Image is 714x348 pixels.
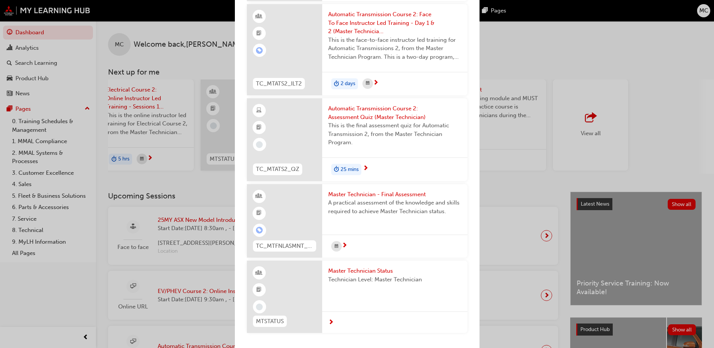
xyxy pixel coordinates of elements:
span: booktick-icon [256,208,262,218]
span: booktick-icon [256,29,262,38]
span: learningRecordVerb_NONE-icon [256,304,263,310]
span: next-icon [373,80,379,87]
span: MTSTATUS [256,317,284,326]
span: TC_MTATS2_ILT2 [256,79,302,88]
span: Automatic Transmission Course 2: Face To Face Instructor Led Training - Day 1 & 2 (Master Technic... [328,10,461,36]
span: 2 days [341,79,355,88]
span: Master Technician - Final Assessment [328,190,461,199]
span: Automatic Transmission Course 2: Assessment Quiz (Master Technician) [328,104,461,121]
a: TC_MTFNLASMNT_PRCMaster Technician - Final AssessmentA practical assessment of the knowledge and ... [247,184,467,258]
span: This is the face-to-face instructor led training for Automatic Transmissions 2, from the Master T... [328,36,461,61]
span: Technician Level: Master Technician [328,275,461,284]
span: next-icon [342,243,347,249]
span: learningRecordVerb_NONE-icon [256,141,263,148]
span: next-icon [363,165,368,172]
span: TC_MTATS2_QZ [256,165,299,174]
span: TC_MTFNLASMNT_PRC [256,242,313,250]
span: booktick-icon [256,285,262,295]
span: learningResourceType_INSTRUCTOR_LED-icon [256,268,262,278]
a: TC_MTATS2_ILT2Automatic Transmission Course 2: Face To Face Instructor Led Training - Day 1 & 2 (... [247,4,467,95]
span: 25 mins [341,165,359,174]
span: This is the final assessment quiz for Automatic Transmission 2, from the Master Technician Program. [328,121,461,147]
span: duration-icon [334,165,339,174]
span: learningResourceType_INSTRUCTOR_LED-icon [256,191,262,201]
a: MTSTATUSMaster Technician StatusTechnician Level: Master Technician [247,261,467,333]
span: learningResourceType_INSTRUCTOR_LED-icon [256,12,262,21]
span: duration-icon [334,79,339,89]
span: learningRecordVerb_ENROLL-icon [256,47,263,54]
span: A practical assessment of the knowledge and skills required to achieve Master Technician status. [328,198,461,215]
span: Master Technician Status [328,267,461,275]
span: calendar-icon [366,79,370,88]
span: learningRecordVerb_ENROLL-icon [256,227,263,234]
span: calendar-icon [335,242,338,251]
span: learningResourceType_ELEARNING-icon [256,106,262,116]
span: booktick-icon [256,123,262,133]
span: next-icon [328,319,334,326]
a: TC_MTATS2_QZAutomatic Transmission Course 2: Assessment Quiz (Master Technician)This is the final... [247,98,467,181]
